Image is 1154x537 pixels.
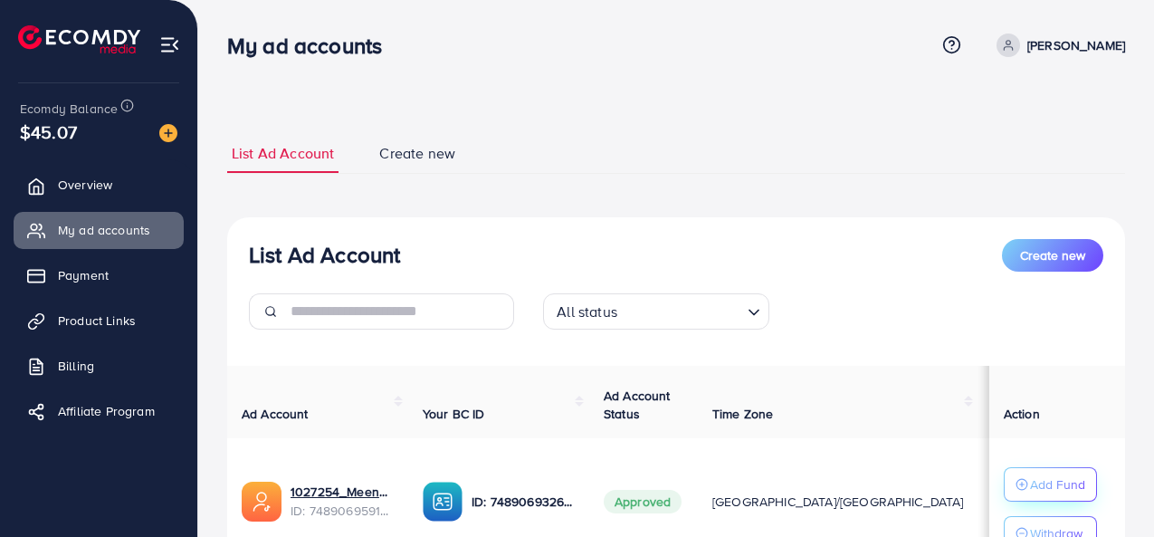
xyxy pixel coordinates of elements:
[553,299,621,325] span: All status
[1077,455,1140,523] iframe: Chat
[543,293,769,330] div: Search for option
[14,257,184,293] a: Payment
[623,295,740,325] input: Search for option
[423,482,463,522] img: ic-ba-acc.ded83a64.svg
[20,119,77,145] span: $45.07
[379,143,455,164] span: Create new
[712,493,964,511] span: [GEOGRAPHIC_DATA]/[GEOGRAPHIC_DATA]
[423,405,485,423] span: Your BC ID
[58,221,150,239] span: My ad accounts
[227,33,396,59] h3: My ad accounts
[1020,246,1085,264] span: Create new
[291,502,394,520] span: ID: 7489069591860379649
[58,312,136,330] span: Product Links
[14,302,184,339] a: Product Links
[14,393,184,429] a: Affiliate Program
[989,34,1125,57] a: [PERSON_NAME]
[58,402,155,420] span: Affiliate Program
[242,482,281,522] img: ic-ads-acc.e4c84228.svg
[14,348,184,384] a: Billing
[159,34,180,55] img: menu
[159,124,177,142] img: image
[1027,34,1125,56] p: [PERSON_NAME]
[1004,405,1040,423] span: Action
[249,242,400,268] h3: List Ad Account
[291,483,394,501] a: 1027254_MeenaBazaar2_1743684900777
[14,167,184,203] a: Overview
[58,266,109,284] span: Payment
[472,491,575,513] p: ID: 7489069326155431937
[1002,239,1103,272] button: Create new
[604,387,671,423] span: Ad Account Status
[1030,474,1085,495] p: Add Fund
[20,100,118,118] span: Ecomdy Balance
[604,490,682,513] span: Approved
[18,25,140,53] img: logo
[712,405,773,423] span: Time Zone
[1004,467,1097,502] button: Add Fund
[291,483,394,520] div: <span class='underline'>1027254_MeenaBazaar2_1743684900777</span></br>7489069591860379649
[232,143,334,164] span: List Ad Account
[14,212,184,248] a: My ad accounts
[58,357,94,375] span: Billing
[58,176,112,194] span: Overview
[242,405,309,423] span: Ad Account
